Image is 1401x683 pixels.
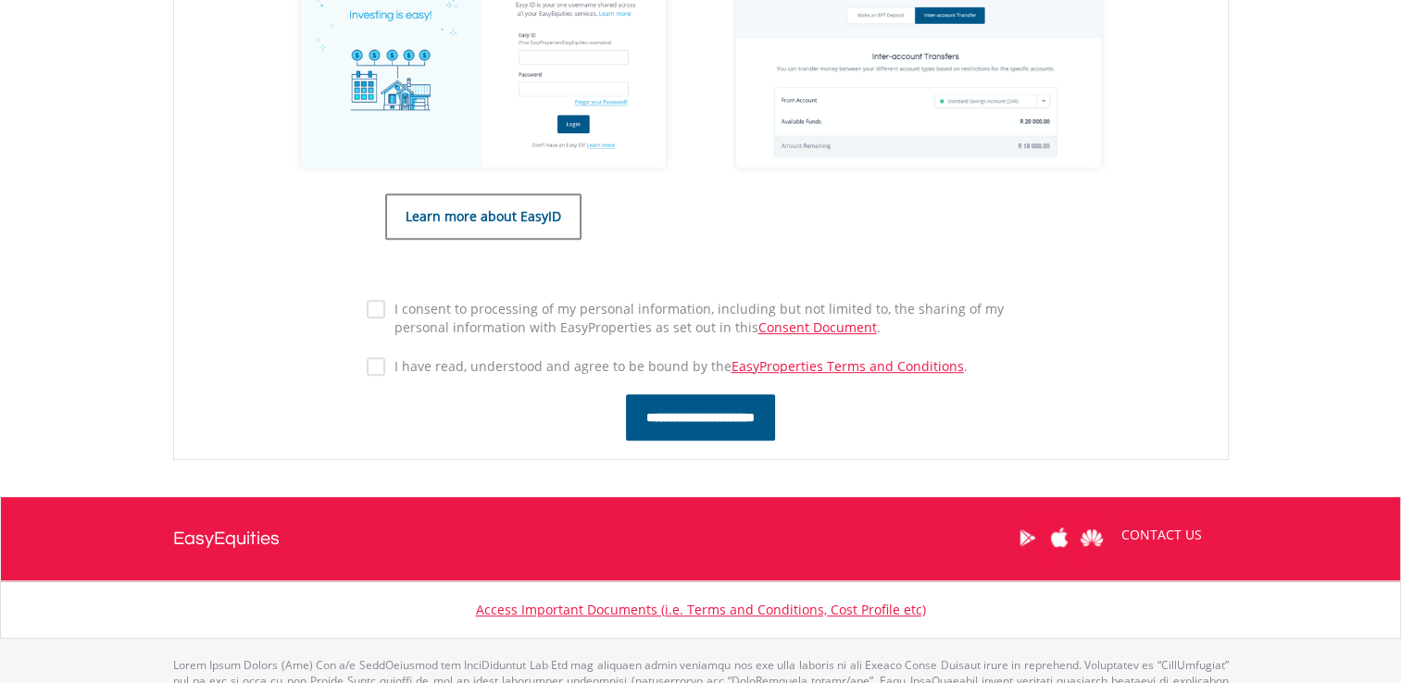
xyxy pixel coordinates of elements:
a: Huawei [1076,509,1108,566]
label: I consent to processing of my personal information, including but not limited to, the sharing of ... [385,300,1035,337]
a: EasyEquities [173,497,280,580]
a: Learn more about EasyID [385,193,582,240]
a: Consent Document [758,318,877,336]
a: EasyProperties Terms and Conditions [732,357,964,375]
label: I have read, understood and agree to be bound by the . [385,357,968,376]
a: Apple [1044,509,1076,566]
a: CONTACT US [1108,509,1215,561]
a: Access Important Documents (i.e. Terms and Conditions, Cost Profile etc) [476,601,926,618]
a: Google Play [1011,509,1044,566]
